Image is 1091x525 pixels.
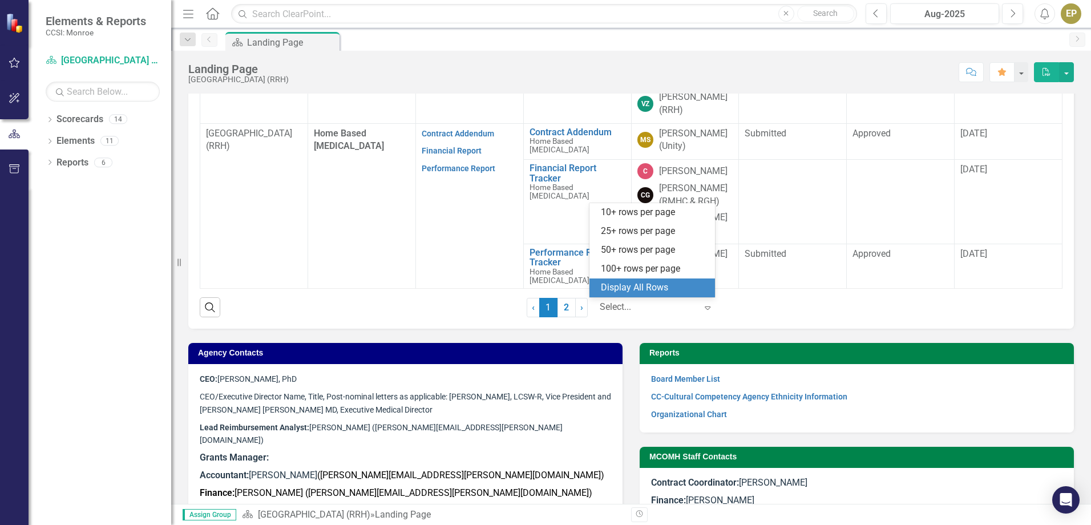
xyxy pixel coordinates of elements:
strong: Finance: [651,495,686,506]
div: [PERSON_NAME] [659,165,728,178]
a: Financial Report Tracker [530,163,625,183]
a: CC-Cultural Competency Agency Ethnicity Information [651,392,847,401]
td: Double-Click to Edit Right Click for Context Menu [523,244,631,289]
h3: Agency Contacts [198,349,617,357]
span: ‹ [532,302,535,313]
div: Open Intercom Messenger [1052,486,1080,514]
a: Scorecards [56,113,103,126]
span: Submitted [745,128,786,139]
h3: MCOMH Staff Contacts [649,453,1068,461]
a: Elements [56,135,95,148]
button: Aug-2025 [890,3,999,24]
span: Assign Group [183,509,236,520]
td: Double-Click to Edit [847,160,955,244]
a: [PERSON_NAME][EMAIL_ADDRESS][PERSON_NAME][DOMAIN_NAME] [308,487,589,498]
div: 6 [94,157,112,167]
div: 10+ rows per page [601,206,708,219]
p: [GEOGRAPHIC_DATA] (RRH) [206,127,302,154]
strong: Contract Coordinator: [651,477,739,488]
div: C [637,163,653,179]
div: MS [637,132,653,148]
a: [GEOGRAPHIC_DATA] (RRH) [46,54,160,67]
div: Landing Page [188,63,289,75]
span: [DATE] [960,164,987,175]
div: CG [637,187,653,203]
span: › [580,302,583,313]
div: » [242,508,623,522]
p: [PERSON_NAME] [651,492,1062,510]
a: [PERSON_NAME][EMAIL_ADDRESS][PERSON_NAME][DOMAIN_NAME] [320,470,601,480]
strong: Accountant: [200,470,249,480]
div: [GEOGRAPHIC_DATA] (RRH) [188,75,289,84]
span: Approved [852,248,891,259]
span: [DATE] [960,248,987,259]
img: ClearPoint Strategy [6,13,26,33]
td: Double-Click to Edit Right Click for Context Menu [523,123,631,160]
span: Home Based [MEDICAL_DATA] [314,128,384,152]
div: Aug-2025 [894,7,995,21]
div: Display All Rows [601,281,708,294]
td: Double-Click to Edit [847,123,955,160]
button: Search [797,6,854,22]
a: Performance Report Tracker [530,248,625,268]
span: 1 [539,298,557,317]
div: Landing Page [247,35,337,50]
span: CEO/Executive Director Name, Title, Post-nominal letters as applicable: [PERSON_NAME], LCSW-R, Vi... [200,392,611,414]
div: 11 [100,136,119,146]
span: Home Based [MEDICAL_DATA] [530,267,589,285]
td: Double-Click to Edit Right Click for Context Menu [523,160,631,244]
a: [GEOGRAPHIC_DATA] (RRH) [258,509,370,520]
span: [PERSON_NAME], PhD [200,374,297,383]
td: Double-Click to Edit [847,244,955,289]
a: Financial Report [422,146,482,155]
strong: Lead Reimbursement Analyst: [200,423,309,432]
h3: Reports [649,349,1068,357]
span: Home Based [MEDICAL_DATA] [530,183,589,200]
strong: CEO: [200,374,217,383]
strong: Grants Manager: [200,452,269,463]
span: [PERSON_NAME] ([PERSON_NAME][EMAIL_ADDRESS][PERSON_NAME][DOMAIN_NAME]) [200,423,563,445]
a: Organizational Chart [651,410,727,419]
a: Board Member List [651,374,720,383]
div: 14 [109,115,127,124]
div: 50+ rows per page [601,244,708,257]
td: Double-Click to Edit [739,160,847,244]
button: EP [1061,3,1081,24]
strong: Finance: [200,487,235,498]
a: 2 [557,298,576,317]
span: Approved [852,128,891,139]
td: Double-Click to Edit [739,244,847,289]
span: [PERSON_NAME] ( ) [200,487,592,498]
input: Search Below... [46,82,160,102]
div: Landing Page [375,509,431,520]
a: Reports [56,156,88,169]
p: [PERSON_NAME] [200,467,611,484]
a: Contract Addendum [530,127,625,138]
small: CCSI: Monroe [46,28,146,37]
span: [DATE] [960,128,987,139]
td: Double-Click to Edit [739,123,847,160]
div: 25+ rows per page [601,225,708,238]
a: Contract Addendum [422,129,494,138]
span: Search [813,9,838,18]
div: VZ [637,96,653,112]
span: ( ) [317,470,604,480]
div: 100+ rows per page [601,262,708,276]
div: [PERSON_NAME] (RMHC & RGH) [659,182,733,208]
a: Performance Report [422,164,495,173]
div: [PERSON_NAME] (RRH) [659,91,733,117]
span: [PERSON_NAME] [651,477,807,488]
input: Search ClearPoint... [231,4,857,24]
span: Home Based [MEDICAL_DATA] [530,136,589,154]
div: [PERSON_NAME] (Unity) [659,127,733,154]
span: Elements & Reports [46,14,146,28]
span: Submitted [745,248,786,259]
